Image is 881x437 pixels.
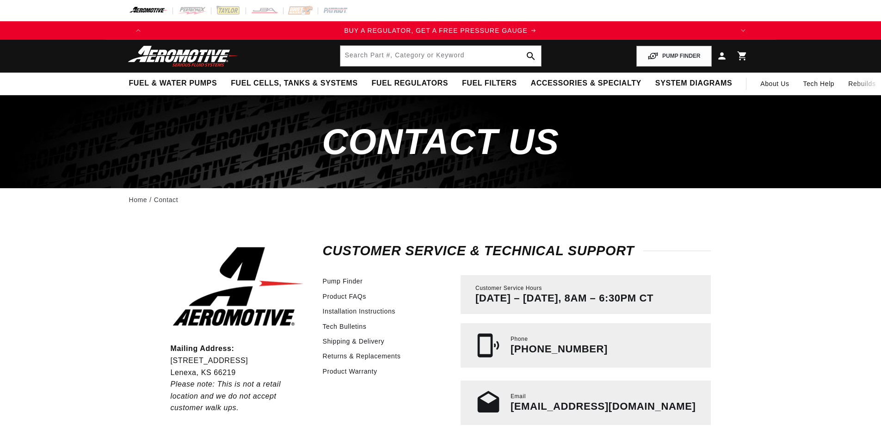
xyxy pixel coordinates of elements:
[323,276,363,286] a: Pump Finder
[323,351,401,361] a: Returns & Replacements
[323,366,377,376] a: Product Warranty
[462,79,517,88] span: Fuel Filters
[148,25,734,36] div: Announcement
[129,21,148,40] button: Translation missing: en.sections.announcements.previous_announcement
[171,380,281,412] em: Please note: This is not a retail location and we do not accept customer walk ups.
[323,336,385,346] a: Shipping & Delivery
[524,73,648,94] summary: Accessories & Specialty
[648,73,739,94] summary: System Diagrams
[106,21,776,40] slideshow-component: Translation missing: en.sections.announcements.announcement_bar
[231,79,357,88] span: Fuel Cells, Tanks & Systems
[364,73,455,94] summary: Fuel Regulators
[122,73,224,94] summary: Fuel & Water Pumps
[511,393,526,400] span: Email
[129,195,148,205] a: Home
[340,46,541,66] input: Search by Part Number, Category or Keyword
[323,321,367,332] a: Tech Bulletins
[148,25,734,36] a: BUY A REGULATOR, GET A FREE PRESSURE GAUGE
[753,73,796,95] a: About Us
[129,79,217,88] span: Fuel & Water Pumps
[171,367,306,379] p: Lenexa, KS 66219
[760,80,789,87] span: About Us
[511,343,608,355] p: [PHONE_NUMBER]
[655,79,732,88] span: System Diagrams
[511,335,528,343] span: Phone
[475,292,653,304] p: [DATE] – [DATE], 8AM – 6:30PM CT
[511,400,696,412] a: [EMAIL_ADDRESS][DOMAIN_NAME]
[323,291,366,302] a: Product FAQs
[148,25,734,36] div: 1 of 4
[322,121,559,162] span: CONTACt us
[371,79,448,88] span: Fuel Regulators
[531,79,641,88] span: Accessories & Specialty
[323,306,395,316] a: Installation Instructions
[461,323,711,368] a: Phone [PHONE_NUMBER]
[734,21,752,40] button: Translation missing: en.sections.announcements.next_announcement
[323,245,711,257] h2: Customer Service & Technical Support
[796,73,842,95] summary: Tech Help
[154,195,178,205] a: Contact
[848,79,875,89] span: Rebuilds
[224,73,364,94] summary: Fuel Cells, Tanks & Systems
[171,345,234,352] strong: Mailing Address:
[125,45,241,67] img: Aeromotive
[521,46,541,66] button: search button
[475,284,542,292] span: Customer Service Hours
[129,195,752,205] nav: breadcrumbs
[344,27,528,34] span: BUY A REGULATOR, GET A FREE PRESSURE GAUGE
[636,46,711,67] button: PUMP FINDER
[171,355,306,367] p: [STREET_ADDRESS]
[455,73,524,94] summary: Fuel Filters
[803,79,835,89] span: Tech Help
